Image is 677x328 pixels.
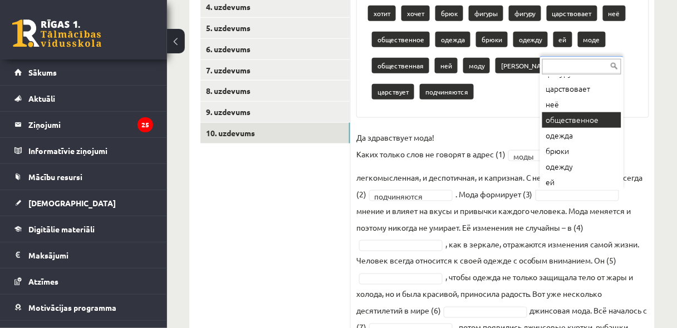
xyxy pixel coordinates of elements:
[542,175,621,190] div: ей
[542,97,621,112] div: неё
[542,143,621,159] div: брюки
[542,81,621,97] div: царствовает
[542,128,621,143] div: одежда
[542,159,621,175] div: одежду
[542,112,621,128] div: общественное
